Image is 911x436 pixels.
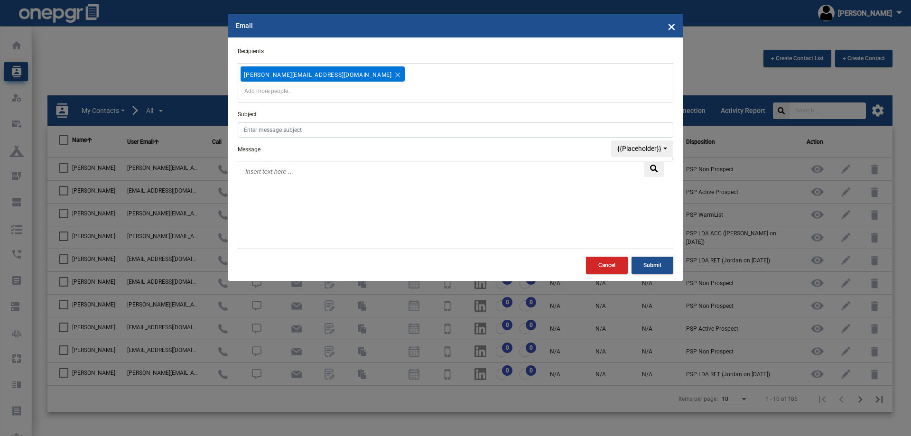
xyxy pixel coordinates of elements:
span: Cancel [598,262,615,269]
label: Message [238,145,260,154]
label: Recipients [238,47,264,56]
mat-toolbar: Email [228,14,683,37]
input: Add more people.. [241,82,670,100]
div: aberegg.14@osu.edu [244,67,401,83]
div: aberegg.14@osu.edu [244,67,392,83]
input: Enter message subject [238,122,673,138]
button: Submit [632,257,673,274]
button: Close [668,18,676,33]
label: Subject [238,110,257,119]
span: × [668,17,676,35]
button: Cancel [586,257,628,274]
delete-icon: Remove tag [392,67,401,74]
span: Submit [643,262,661,269]
button: {{Placeholder}} [611,140,673,157]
